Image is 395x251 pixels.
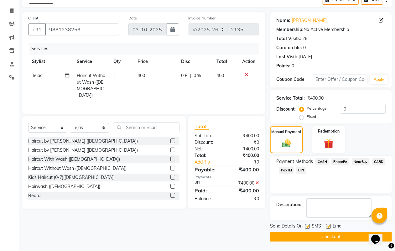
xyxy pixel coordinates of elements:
[227,166,264,173] div: ₹400.00
[296,167,306,174] span: UPI
[195,175,259,180] div: Payments
[276,95,305,102] div: Service Total:
[190,187,227,194] div: Paid:
[315,158,329,165] span: CASH
[270,232,392,242] button: Checkout
[276,17,290,24] div: Name:
[299,54,312,60] div: [DATE]
[238,55,259,69] th: Action
[276,158,313,165] span: Payment Methods
[194,72,201,79] span: 0 %
[292,63,294,69] div: 0
[279,139,294,149] img: _cash.svg
[190,159,233,165] a: Add Tip
[276,54,297,60] div: Last Visit:
[73,55,110,69] th: Service
[292,17,327,24] a: [PERSON_NAME]
[28,55,73,69] th: Stylist
[28,183,100,190] div: Hairwash ([DEMOGRAPHIC_DATA])
[190,139,227,146] div: Discount:
[272,129,302,135] label: Manual Payment
[276,76,313,83] div: Coupon Code
[302,35,307,42] div: 26
[227,139,264,146] div: ₹0
[276,63,290,69] div: Points:
[113,73,116,78] span: 1
[227,187,264,194] div: ₹400.00
[227,196,264,202] div: ₹0
[177,55,213,69] th: Disc
[276,201,301,208] div: Description:
[303,44,306,51] div: 0
[28,156,120,163] div: Haircut With Wash ([DEMOGRAPHIC_DATA])
[134,55,177,69] th: Price
[307,106,327,111] label: Percentage
[312,223,321,231] span: SMS
[32,73,42,78] span: Tejas
[190,196,227,202] div: Balance :
[190,152,227,159] div: Total:
[352,158,370,165] span: NearBuy
[28,138,138,144] div: Haircut by [PERSON_NAME] ([DEMOGRAPHIC_DATA])
[233,159,264,165] div: ₹0
[190,146,227,152] div: Net:
[138,73,145,78] span: 400
[333,223,343,231] span: Email
[331,158,349,165] span: PhonePe
[270,223,303,231] span: Send Details On
[110,55,134,69] th: Qty
[227,146,264,152] div: ₹400.00
[190,180,227,186] div: UPI
[28,174,115,181] div: Kids Haircut (0-7)([DEMOGRAPHIC_DATA])
[128,15,137,21] label: Date
[181,72,187,79] span: 0 F
[28,192,40,199] div: Beard
[195,123,209,130] span: Total
[307,114,316,119] label: Fixed
[276,35,301,42] div: Total Visits:
[276,26,386,33] div: No Active Membership
[190,133,227,139] div: Sub Total:
[213,55,238,69] th: Total
[279,167,294,174] span: PayTM
[190,166,227,173] div: Payable:
[307,95,324,102] div: ₹400.00
[216,73,224,78] span: 400
[227,133,264,139] div: ₹400.00
[29,43,264,55] div: Services
[276,44,302,51] div: Card on file:
[28,15,38,21] label: Client
[369,226,389,245] iframe: chat widget
[372,158,386,165] span: CARD
[370,75,388,84] button: Apply
[77,73,105,98] span: Haircut Without Wash ([DEMOGRAPHIC_DATA])
[190,72,191,79] span: |
[189,15,216,21] label: Invoice Number
[28,165,127,172] div: Haircut Without Wash ([DEMOGRAPHIC_DATA])
[28,147,138,154] div: Haircut by [PERSON_NAME] ([DEMOGRAPHIC_DATA])
[227,152,264,159] div: ₹400.00
[321,138,336,149] img: _gift.svg
[318,128,340,134] label: Redemption
[313,75,367,84] input: Enter Offer / Coupon Code
[227,180,264,186] div: ₹400.00
[276,106,296,112] div: Discount:
[45,24,119,35] input: Search by Name/Mobile/Email/Code
[276,26,304,33] div: Membership:
[114,123,179,132] input: Search or Scan
[28,24,46,35] button: +91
